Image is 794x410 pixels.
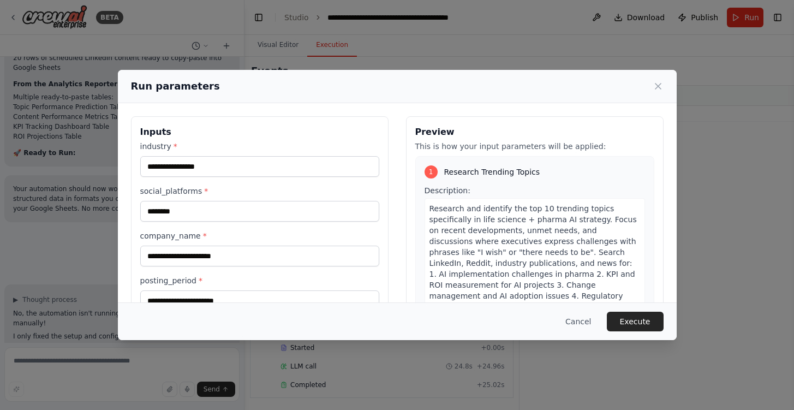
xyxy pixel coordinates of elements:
[557,312,600,331] button: Cancel
[425,165,438,179] div: 1
[429,204,637,366] span: Research and identify the top 10 trending topics specifically in life science + pharma AI strateg...
[425,186,470,195] span: Description:
[444,167,540,177] span: Research Trending Topics
[415,126,654,139] h3: Preview
[140,275,379,286] label: posting_period
[140,186,379,197] label: social_platforms
[140,230,379,241] label: company_name
[140,126,379,139] h3: Inputs
[607,312,664,331] button: Execute
[140,141,379,152] label: industry
[415,141,654,152] p: This is how your input parameters will be applied:
[131,79,220,94] h2: Run parameters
